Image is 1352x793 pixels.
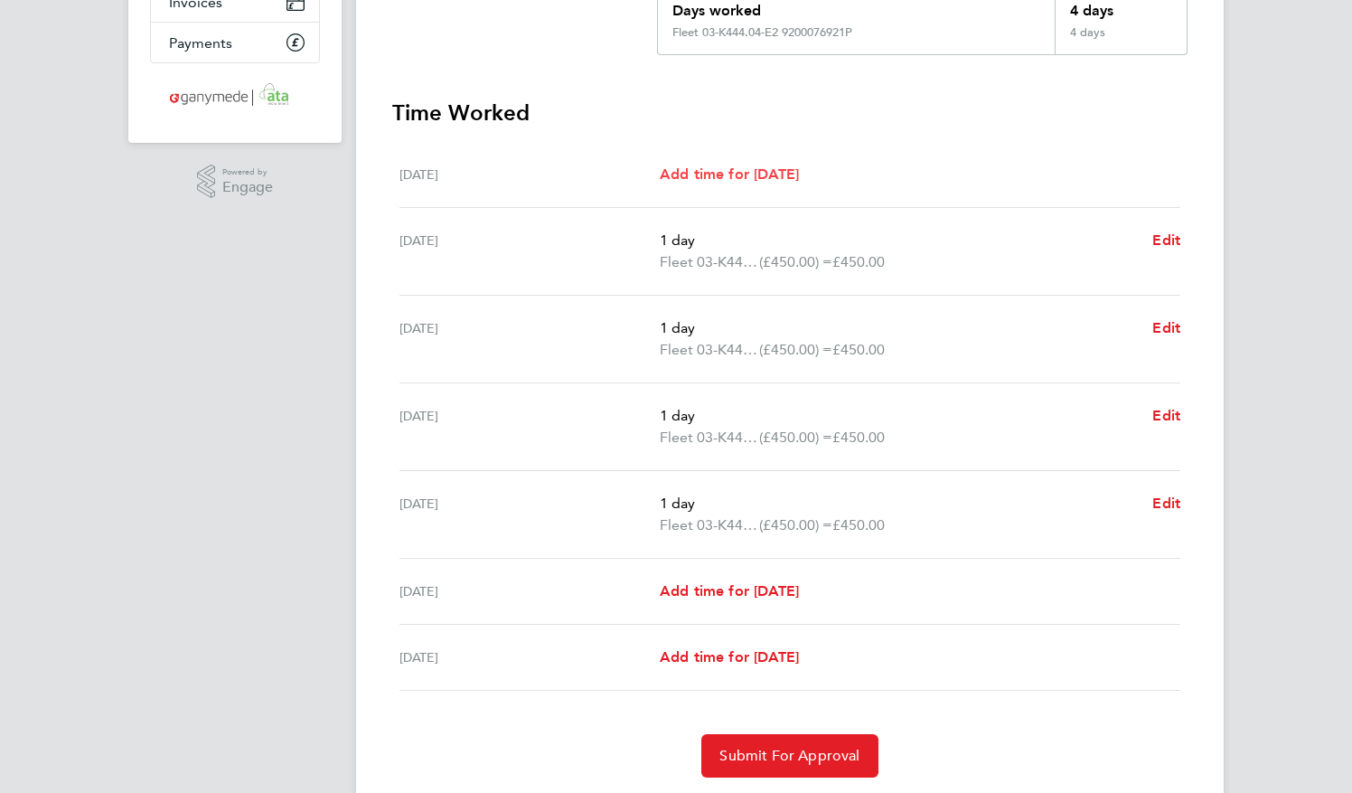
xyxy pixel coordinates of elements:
div: [DATE] [399,230,660,273]
span: Add time for [DATE] [660,165,799,183]
span: Add time for [DATE] [660,582,799,599]
span: Powered by [222,165,273,180]
span: Fleet 03-K444.04-E2 9200076921P [660,251,759,273]
span: Fleet 03-K444.04-E2 9200076921P [660,339,759,361]
span: Fleet 03-K444.04-E2 9200076921P [660,515,759,536]
a: Edit [1152,405,1180,427]
div: [DATE] [399,317,660,361]
a: Add time for [DATE] [660,164,799,185]
div: [DATE] [399,405,660,448]
a: Powered byEngage [197,165,274,199]
p: 1 day [660,405,1138,427]
span: Edit [1152,231,1180,249]
a: Payments [151,23,319,62]
button: Submit For Approval [701,734,878,778]
span: Edit [1152,319,1180,336]
div: [DATE] [399,493,660,536]
span: Engage [222,180,273,195]
span: £450.00 [832,253,885,270]
a: Add time for [DATE] [660,581,799,602]
p: 1 day [660,317,1138,339]
p: 1 day [660,493,1138,515]
div: Fleet 03-K444.04-E2 9200076921P [672,25,852,40]
span: Submit For Approval [719,747,859,765]
span: (£450.00) = [759,429,832,446]
span: £450.00 [832,341,885,358]
span: Fleet 03-K444.04-E2 9200076921P [660,427,759,448]
div: [DATE] [399,581,660,602]
h3: Time Worked [392,99,1188,127]
p: 1 day [660,230,1138,251]
a: Edit [1152,317,1180,339]
a: Edit [1152,493,1180,515]
div: 4 days [1055,25,1187,54]
div: [DATE] [399,647,660,668]
span: (£450.00) = [759,253,832,270]
span: Edit [1152,495,1180,512]
a: Add time for [DATE] [660,647,799,668]
div: [DATE] [399,164,660,185]
span: £450.00 [832,429,885,446]
span: Edit [1152,407,1180,424]
a: Edit [1152,230,1180,251]
img: ganymedesolutions-logo-retina.png [164,81,306,110]
span: Payments [169,34,232,52]
span: (£450.00) = [759,516,832,533]
span: (£450.00) = [759,341,832,358]
span: £450.00 [832,516,885,533]
a: Go to home page [150,81,320,110]
span: Add time for [DATE] [660,648,799,666]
